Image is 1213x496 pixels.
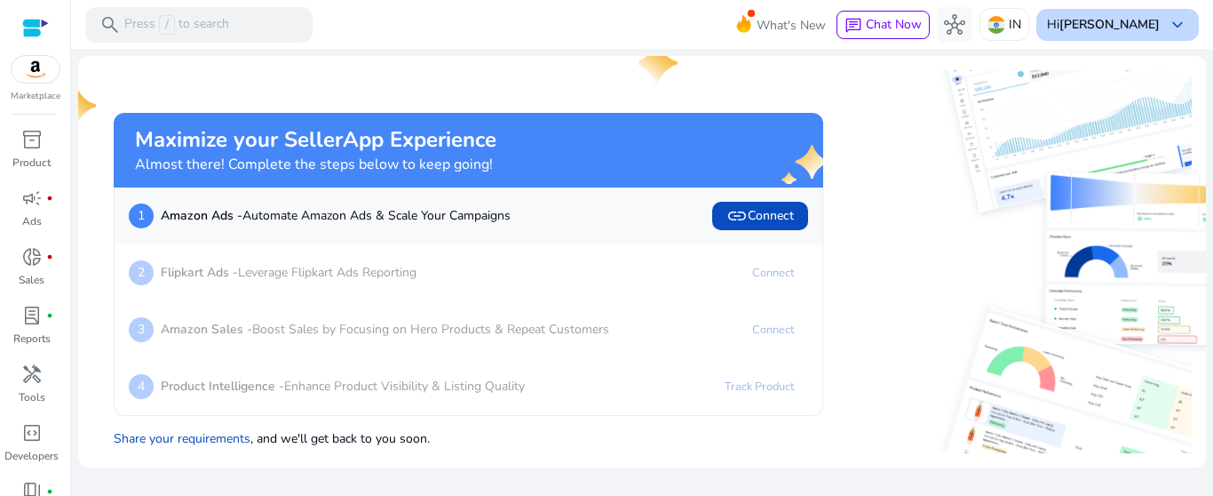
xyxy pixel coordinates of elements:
[726,205,794,227] span: Connect
[21,305,43,326] span: lab_profile
[46,312,53,319] span: fiber_manual_record
[99,14,121,36] span: search
[710,372,808,401] a: Track Product
[13,331,51,347] p: Reports
[161,377,525,396] p: Enhance Product Visibility & Listing Quality
[844,17,862,35] span: chat
[19,389,45,405] p: Tools
[161,206,511,225] p: Automate Amazon Ads & Scale Your Campaigns
[1047,19,1160,31] p: Hi
[135,127,496,153] h2: Maximize your SellerApp Experience
[757,10,826,41] span: What's New
[836,11,930,39] button: chatChat Now
[1009,9,1021,40] p: IN
[46,488,53,495] span: fiber_manual_record
[944,14,965,36] span: hub
[866,16,922,33] span: Chat Now
[22,213,42,229] p: Ads
[114,422,823,448] p: , and we'll get back to you soon.
[129,260,154,285] p: 2
[159,15,175,35] span: /
[21,129,43,150] span: inventory_2
[135,156,496,173] h4: Almost there! Complete the steps below to keep going!
[161,320,609,339] p: Boost Sales by Focusing on Hero Products & Repeat Customers
[46,195,53,202] span: fiber_manual_record
[738,316,808,344] a: Connect
[21,364,43,385] span: handyman
[161,264,238,281] b: Flipkart Ads -
[1059,16,1160,33] b: [PERSON_NAME]
[712,202,808,230] button: linkConnect
[129,204,154,228] p: 1
[46,253,53,260] span: fiber_manual_record
[937,7,972,43] button: hub
[161,378,284,395] b: Product Intelligence -
[4,448,59,464] p: Developers
[738,259,808,287] a: Connect
[129,374,154,399] p: 4
[638,42,681,84] img: one-star.svg
[12,155,51,171] p: Product
[1167,14,1188,36] span: keyboard_arrow_down
[161,207,242,224] b: Amazon Ads -
[12,56,59,83] img: amazon.svg
[161,263,416,282] p: Leverage Flipkart Ads Reporting
[11,90,60,103] p: Marketplace
[21,188,43,209] span: campaign
[21,246,43,268] span: donut_small
[987,16,1005,34] img: in.svg
[161,321,252,338] b: Amazon Sales -
[114,430,250,447] a: Share your requirements
[19,272,44,288] p: Sales
[124,15,229,35] p: Press to search
[129,317,154,342] p: 3
[21,422,43,444] span: code_blocks
[726,205,748,227] span: link
[57,84,99,127] img: one-star.svg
